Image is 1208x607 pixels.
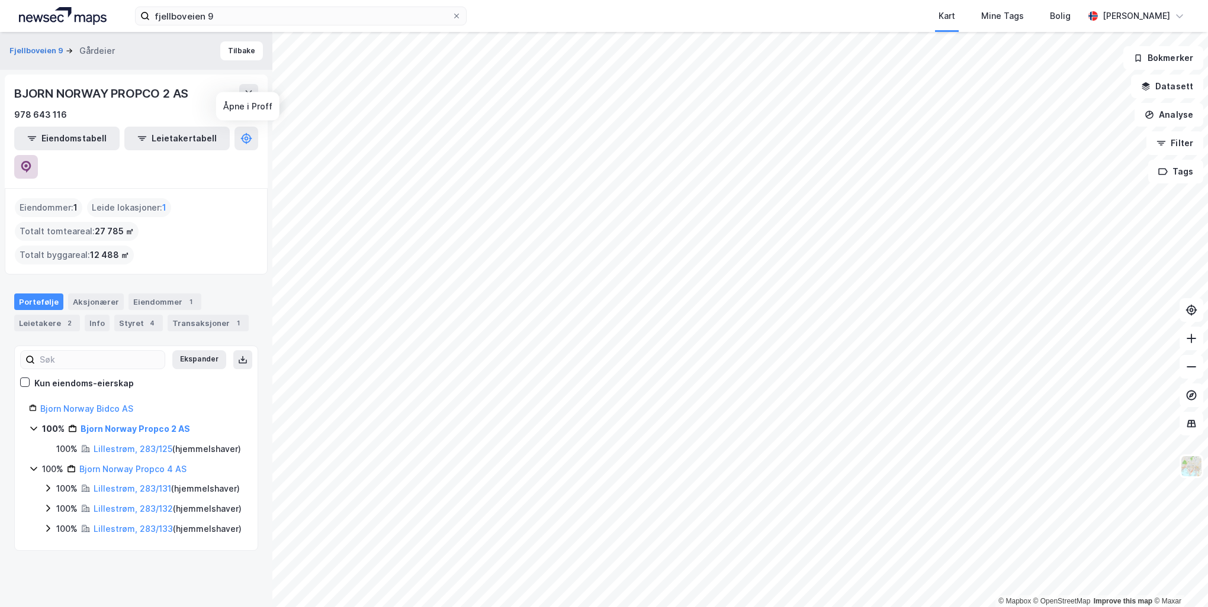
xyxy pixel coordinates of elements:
[94,442,241,456] div: ( hjemmelshaver )
[162,201,166,215] span: 1
[185,296,197,308] div: 1
[114,315,163,331] div: Styret
[1050,9,1071,23] div: Bolig
[1131,75,1203,98] button: Datasett
[1103,9,1170,23] div: [PERSON_NAME]
[1149,550,1208,607] iframe: Chat Widget
[168,315,249,331] div: Transaksjoner
[1146,131,1203,155] button: Filter
[40,403,133,414] a: Bjorn Norway Bidco AS
[1148,160,1203,183] button: Tags
[14,293,63,310] div: Portefølje
[14,127,120,150] button: Eiendomstabell
[998,597,1031,605] a: Mapbox
[128,293,201,310] div: Eiendommer
[94,444,172,454] a: Lillestrøm, 283/125
[56,482,78,496] div: 100%
[42,422,65,436] div: 100%
[42,462,63,476] div: 100%
[73,201,78,215] span: 1
[15,198,82,217] div: Eiendommer :
[9,45,66,57] button: Fjellboveien 9
[124,127,230,150] button: Leietakertabell
[94,483,171,493] a: Lillestrøm, 283/131
[56,442,78,456] div: 100%
[87,198,171,217] div: Leide lokasjoner :
[85,315,110,331] div: Info
[15,246,134,264] div: Totalt byggareal :
[94,502,242,516] div: ( hjemmelshaver )
[1033,597,1091,605] a: OpenStreetMap
[146,317,158,329] div: 4
[90,248,129,262] span: 12 488 ㎡
[79,44,115,58] div: Gårdeier
[95,224,134,238] span: 27 785 ㎡
[1135,103,1203,127] button: Analyse
[14,315,80,331] div: Leietakere
[94,522,242,536] div: ( hjemmelshaver )
[56,522,78,536] div: 100%
[94,524,173,534] a: Lillestrøm, 283/133
[1094,597,1152,605] a: Improve this map
[981,9,1024,23] div: Mine Tags
[15,222,139,241] div: Totalt tomteareal :
[220,41,263,60] button: Tilbake
[79,464,187,474] a: Bjorn Norway Propco 4 AS
[939,9,955,23] div: Kart
[94,482,240,496] div: ( hjemmelshaver )
[81,424,190,434] a: Bjorn Norway Propco 2 AS
[172,350,226,369] button: Ekspander
[63,317,75,329] div: 2
[232,317,244,329] div: 1
[56,502,78,516] div: 100%
[35,351,165,369] input: Søk
[150,7,452,25] input: Søk på adresse, matrikkel, gårdeiere, leietakere eller personer
[14,84,191,103] div: BJORN NORWAY PROPCO 2 AS
[14,108,67,122] div: 978 643 116
[68,293,124,310] div: Aksjonærer
[94,503,173,514] a: Lillestrøm, 283/132
[1149,550,1208,607] div: Kontrollprogram for chat
[19,7,107,25] img: logo.a4113a55bc3d86da70a041830d287a7e.svg
[1180,455,1203,477] img: Z
[34,376,134,390] div: Kun eiendoms-eierskap
[1123,46,1203,70] button: Bokmerker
